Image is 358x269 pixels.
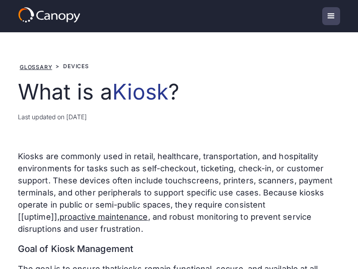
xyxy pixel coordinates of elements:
[20,64,52,70] a: Glossary
[18,242,340,256] h3: Goal of Kiosk Management
[55,62,60,70] div: >
[322,7,340,25] div: menu
[112,78,168,105] em: Kiosk
[18,112,340,121] div: Last updated on [DATE]
[18,79,340,105] h1: What is a ?
[18,150,340,235] p: Kiosks are commonly used in retail, healthcare, transportation, and hospitality environments for ...
[60,212,148,221] a: proactive maintenance
[63,62,89,70] div: Devices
